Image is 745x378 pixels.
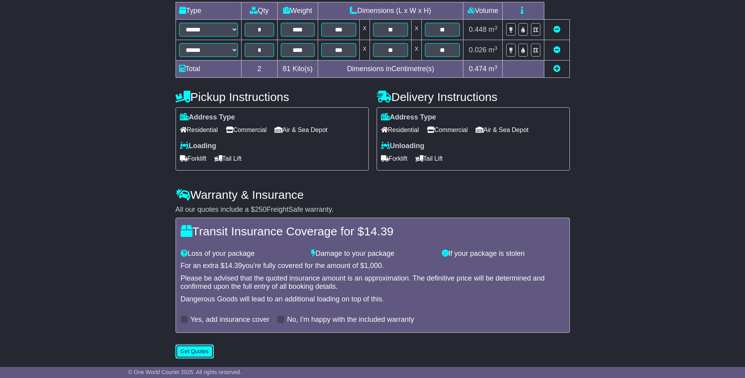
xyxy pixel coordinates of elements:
[438,250,569,258] div: If your package is stolen
[412,20,422,40] td: x
[494,25,498,31] sup: 3
[176,61,241,78] td: Total
[180,124,218,136] span: Residential
[128,369,242,375] span: © One World Courier 2025. All rights reserved.
[275,124,328,136] span: Air & Sea Depot
[181,225,565,238] h4: Transit Insurance Coverage for $
[180,142,216,150] label: Loading
[241,2,278,20] td: Qty
[278,61,318,78] td: Kilo(s)
[476,124,529,136] span: Air & Sea Depot
[469,65,487,73] span: 0.474
[318,2,463,20] td: Dimensions (L x W x H)
[176,2,241,20] td: Type
[255,206,267,213] span: 250
[427,124,468,136] span: Commercial
[364,262,382,270] span: 1,000
[553,46,560,54] a: Remove this item
[226,124,267,136] span: Commercial
[381,152,408,165] span: Forklift
[214,152,242,165] span: Tail Lift
[381,124,419,136] span: Residential
[180,152,207,165] span: Forklift
[364,225,394,238] span: 14.39
[359,20,370,40] td: x
[181,262,565,270] div: For an extra $ you're fully covered for the amount of $ .
[494,45,498,51] sup: 3
[377,90,570,103] h4: Delivery Instructions
[241,61,278,78] td: 2
[381,113,436,122] label: Address Type
[307,250,438,258] div: Damage to your package
[176,188,570,201] h4: Warranty & Insurance
[176,90,369,103] h4: Pickup Instructions
[553,65,560,73] a: Add new item
[180,113,235,122] label: Address Type
[553,26,560,33] a: Remove this item
[489,46,498,54] span: m
[225,262,242,270] span: 14.39
[359,40,370,61] td: x
[176,345,214,358] button: Get Quotes
[412,40,422,61] td: x
[463,2,503,20] td: Volume
[469,26,487,33] span: 0.448
[176,206,570,214] div: All our quotes include a $ FreightSafe warranty.
[177,250,308,258] div: Loss of your package
[287,316,414,324] label: No, I'm happy with the included warranty
[469,46,487,54] span: 0.026
[181,295,565,304] div: Dangerous Goods will lead to an additional loading on top of this.
[381,142,425,150] label: Unloading
[278,2,318,20] td: Weight
[494,64,498,70] sup: 3
[181,274,565,291] div: Please be advised that the quoted insurance amount is an approximation. The definitive price will...
[416,152,443,165] span: Tail Lift
[283,65,291,73] span: 81
[489,26,498,33] span: m
[190,316,269,324] label: Yes, add insurance cover
[489,65,498,73] span: m
[318,61,463,78] td: Dimensions in Centimetre(s)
